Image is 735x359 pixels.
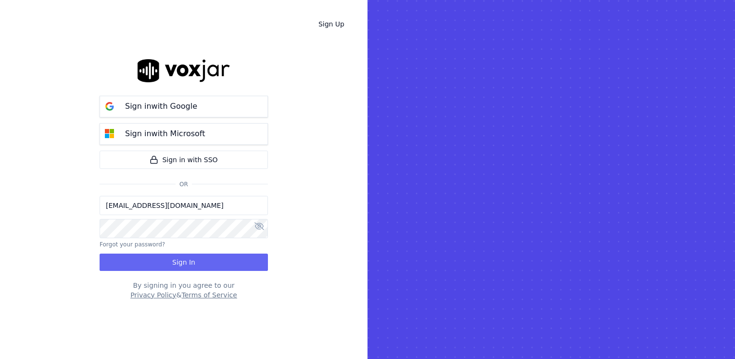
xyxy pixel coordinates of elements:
[125,101,197,112] p: Sign in with Google
[125,128,205,140] p: Sign in with Microsoft
[176,180,192,188] span: Or
[311,15,352,33] a: Sign Up
[100,97,119,116] img: google Sign in button
[138,59,230,82] img: logo
[100,241,165,248] button: Forgot your password?
[181,290,237,300] button: Terms of Service
[130,290,176,300] button: Privacy Policy
[100,96,268,117] button: Sign inwith Google
[100,281,268,300] div: By signing in you agree to our &
[100,196,268,215] input: Email
[100,123,268,145] button: Sign inwith Microsoft
[100,151,268,169] a: Sign in with SSO
[100,124,119,143] img: microsoft Sign in button
[100,254,268,271] button: Sign In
